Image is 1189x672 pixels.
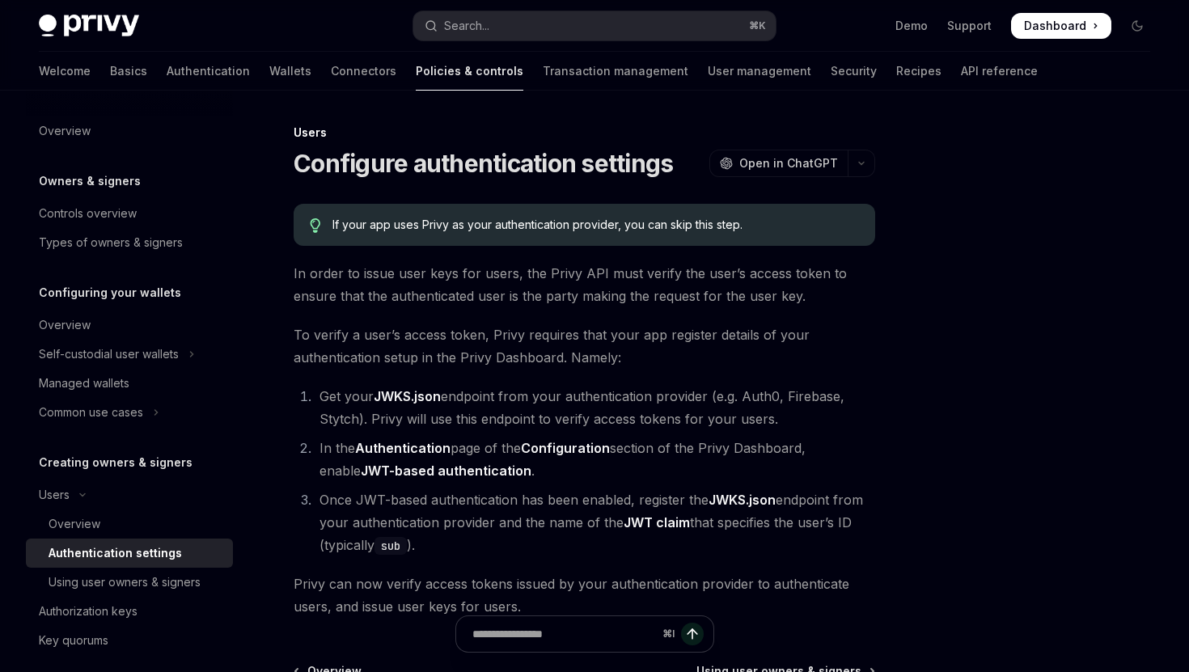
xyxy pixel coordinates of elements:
[413,11,775,40] button: Open search
[961,52,1038,91] a: API reference
[739,155,838,171] span: Open in ChatGPT
[1011,13,1111,39] a: Dashboard
[315,488,875,556] li: Once JWT-based authentication has been enabled, register the endpoint from your authentication pr...
[896,52,941,91] a: Recipes
[472,616,656,652] input: Ask a question...
[315,385,875,430] li: Get your endpoint from your authentication provider (e.g. Auth0, Firebase, Stytch). Privy will us...
[294,262,875,307] span: In order to issue user keys for users, the Privy API must verify the user’s access token to ensur...
[26,199,233,228] a: Controls overview
[331,52,396,91] a: Connectors
[26,369,233,398] a: Managed wallets
[294,149,673,178] h1: Configure authentication settings
[315,437,875,482] li: In the page of the section of the Privy Dashboard, enable .
[26,311,233,340] a: Overview
[361,463,531,479] strong: JWT-based authentication
[39,374,129,393] div: Managed wallets
[332,217,859,233] div: If your app uses Privy as your authentication provider, you can skip this step.
[294,323,875,369] span: To verify a user’s access token, Privy requires that your app register details of your authentica...
[1024,18,1086,34] span: Dashboard
[310,218,321,233] svg: Tip
[681,623,704,645] button: Send message
[39,204,137,223] div: Controls overview
[26,480,233,509] button: Toggle Users section
[39,315,91,335] div: Overview
[294,573,875,618] span: Privy can now verify access tokens issued by your authentication provider to authenticate users, ...
[26,398,233,427] button: Toggle Common use cases section
[26,597,233,626] a: Authorization keys
[709,150,848,177] button: Open in ChatGPT
[521,440,610,456] strong: Configuration
[39,344,179,364] div: Self-custodial user wallets
[49,543,182,563] div: Authentication settings
[709,492,776,508] strong: JWKS.json
[444,16,489,36] div: Search...
[543,52,688,91] a: Transaction management
[26,568,233,597] a: Using user owners & signers
[39,121,91,141] div: Overview
[374,537,407,555] code: sub
[39,283,181,302] h5: Configuring your wallets
[26,340,233,369] button: Toggle Self-custodial user wallets section
[39,233,183,252] div: Types of owners & signers
[39,631,108,650] div: Key quorums
[947,18,992,34] a: Support
[624,514,690,530] strong: JWT claim
[110,52,147,91] a: Basics
[355,440,451,456] strong: Authentication
[416,52,523,91] a: Policies & controls
[26,626,233,655] a: Key quorums
[708,52,811,91] a: User management
[294,125,875,141] div: Users
[49,514,100,534] div: Overview
[49,573,201,592] div: Using user owners & signers
[39,52,91,91] a: Welcome
[39,171,141,191] h5: Owners & signers
[167,52,250,91] a: Authentication
[26,228,233,257] a: Types of owners & signers
[1124,13,1150,39] button: Toggle dark mode
[749,19,766,32] span: ⌘ K
[39,602,138,621] div: Authorization keys
[39,453,193,472] h5: Creating owners & signers
[374,388,441,404] strong: JWKS.json
[895,18,928,34] a: Demo
[26,509,233,539] a: Overview
[39,403,143,422] div: Common use cases
[269,52,311,91] a: Wallets
[26,539,233,568] a: Authentication settings
[831,52,877,91] a: Security
[26,116,233,146] a: Overview
[39,15,139,37] img: dark logo
[39,485,70,505] div: Users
